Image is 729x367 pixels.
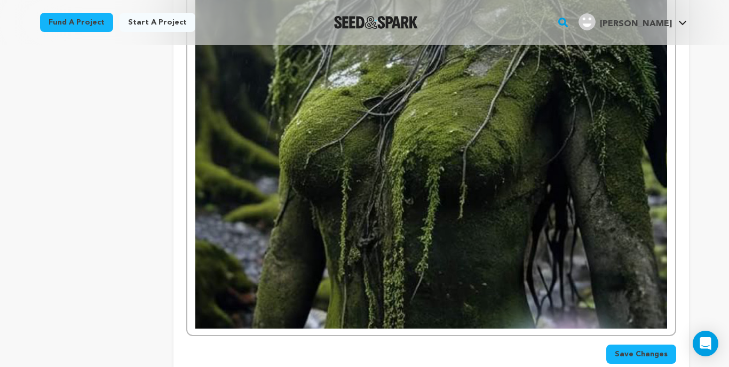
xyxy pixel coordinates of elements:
[606,345,676,364] button: Save Changes
[334,16,418,29] img: Seed&Spark Logo Dark Mode
[579,13,672,30] div: Brayden B.'s Profile
[600,20,672,28] span: [PERSON_NAME]
[576,11,689,34] span: Brayden B.'s Profile
[693,331,718,356] div: Open Intercom Messenger
[615,349,668,360] span: Save Changes
[120,13,195,32] a: Start a project
[579,13,596,30] img: user.png
[576,11,689,30] a: Brayden B.'s Profile
[334,16,418,29] a: Seed&Spark Homepage
[40,13,113,32] a: Fund a project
